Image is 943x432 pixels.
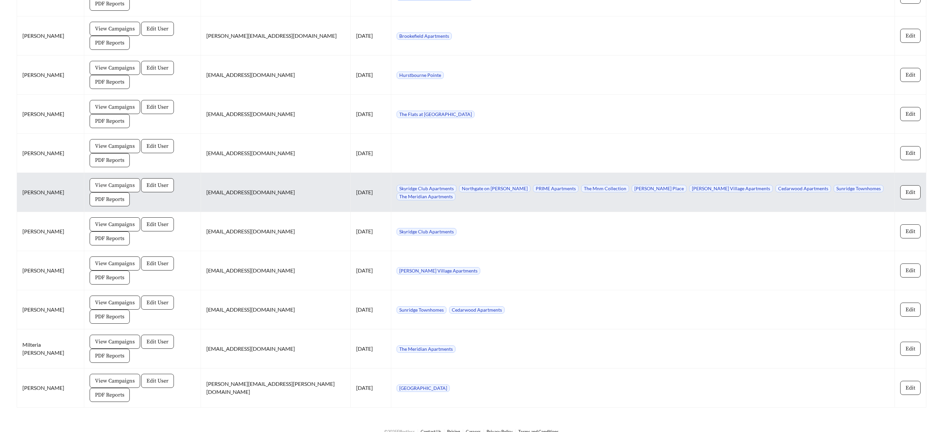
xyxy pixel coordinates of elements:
[17,290,84,329] td: [PERSON_NAME]
[141,139,174,153] button: Edit User
[397,111,475,118] span: The Flats at [GEOGRAPHIC_DATA]
[90,256,140,271] button: View Campaigns
[95,352,124,360] span: PDF Reports
[351,134,391,173] td: [DATE]
[533,185,579,192] span: PRIME Apartments
[906,149,915,157] span: Edit
[17,16,84,56] td: [PERSON_NAME]
[146,338,169,346] span: Edit User
[90,114,130,128] button: PDF Reports
[90,271,130,285] button: PDF Reports
[95,181,135,189] span: View Campaigns
[900,303,921,317] button: Edit
[201,290,351,329] td: [EMAIL_ADDRESS][DOMAIN_NAME]
[906,32,915,40] span: Edit
[141,299,174,305] a: Edit User
[146,142,169,150] span: Edit User
[17,329,84,368] td: Milteria [PERSON_NAME]
[201,16,351,56] td: [PERSON_NAME][EMAIL_ADDRESS][DOMAIN_NAME]
[146,64,169,72] span: Edit User
[90,142,140,149] a: View Campaigns
[141,260,174,266] a: Edit User
[351,16,391,56] td: [DATE]
[90,153,130,167] button: PDF Reports
[146,103,169,111] span: Edit User
[90,349,130,363] button: PDF Reports
[201,368,351,408] td: [PERSON_NAME][EMAIL_ADDRESS][PERSON_NAME][DOMAIN_NAME]
[95,220,135,228] span: View Campaigns
[141,22,174,36] button: Edit User
[397,72,444,79] span: Hurstbourne Pointe
[632,185,687,192] span: [PERSON_NAME] Place
[906,306,915,314] span: Edit
[95,313,124,321] span: PDF Reports
[95,234,124,242] span: PDF Reports
[95,391,124,399] span: PDF Reports
[141,100,174,114] button: Edit User
[397,185,456,192] span: Skyridge Club Apartments
[141,182,174,188] a: Edit User
[146,377,169,385] span: Edit User
[141,374,174,388] button: Edit User
[95,78,124,86] span: PDF Reports
[95,195,124,203] span: PDF Reports
[351,95,391,134] td: [DATE]
[201,95,351,134] td: [EMAIL_ADDRESS][DOMAIN_NAME]
[90,231,130,245] button: PDF Reports
[351,329,391,368] td: [DATE]
[900,68,921,82] button: Edit
[90,182,140,188] a: View Campaigns
[351,56,391,95] td: [DATE]
[17,95,84,134] td: [PERSON_NAME]
[900,263,921,278] button: Edit
[90,61,140,75] button: View Campaigns
[201,329,351,368] td: [EMAIL_ADDRESS][DOMAIN_NAME]
[90,310,130,324] button: PDF Reports
[900,107,921,121] button: Edit
[90,338,140,344] a: View Campaigns
[834,185,883,192] span: Sunridge Townhomes
[90,221,140,227] a: View Campaigns
[90,22,140,36] button: View Campaigns
[459,185,530,192] span: Northgate on [PERSON_NAME]
[141,296,174,310] button: Edit User
[906,71,915,79] span: Edit
[141,178,174,192] button: Edit User
[906,110,915,118] span: Edit
[90,139,140,153] button: View Campaigns
[90,217,140,231] button: View Campaigns
[351,251,391,290] td: [DATE]
[141,338,174,344] a: Edit User
[95,25,135,33] span: View Campaigns
[351,212,391,251] td: [DATE]
[141,25,174,31] a: Edit User
[906,188,915,196] span: Edit
[397,306,446,314] span: Sunridge Townhomes
[141,256,174,271] button: Edit User
[90,100,140,114] button: View Campaigns
[90,178,140,192] button: View Campaigns
[90,36,130,50] button: PDF Reports
[90,377,140,384] a: View Campaigns
[689,185,773,192] span: [PERSON_NAME] Village Apartments
[146,25,169,33] span: Edit User
[17,251,84,290] td: [PERSON_NAME]
[17,368,84,408] td: [PERSON_NAME]
[90,25,140,31] a: View Campaigns
[397,385,450,392] span: [GEOGRAPHIC_DATA]
[397,193,455,200] span: The Meridian Apartments
[141,217,174,231] button: Edit User
[95,377,135,385] span: View Campaigns
[141,103,174,110] a: Edit User
[90,374,140,388] button: View Campaigns
[775,185,831,192] span: Cedarwood Apartments
[141,61,174,75] button: Edit User
[90,260,140,266] a: View Campaigns
[90,103,140,110] a: View Campaigns
[90,192,130,206] button: PDF Reports
[95,338,135,346] span: View Campaigns
[95,142,135,150] span: View Campaigns
[95,64,135,72] span: View Campaigns
[95,39,124,47] span: PDF Reports
[17,212,84,251] td: [PERSON_NAME]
